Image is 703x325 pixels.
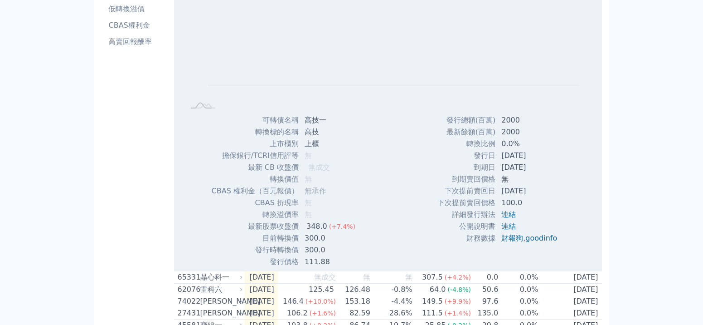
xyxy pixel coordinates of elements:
span: 無 [305,175,312,183]
td: 轉換溢價率 [211,209,299,221]
a: goodinfo [525,234,557,242]
span: (+1.6%) [310,310,336,317]
td: [DATE] [496,150,564,162]
td: 82.59 [336,307,371,320]
span: 無 [305,210,312,219]
td: 無 [496,173,564,185]
div: 62076 [178,284,198,295]
span: (+4.2%) [445,274,471,281]
td: 0.0 [471,271,499,284]
span: (+1.4%) [445,310,471,317]
div: [PERSON_NAME] [200,308,241,319]
span: 無 [405,273,412,281]
td: 最新股票收盤價 [211,221,299,232]
td: 發行總額(百萬) [437,114,496,126]
td: 0.0% [496,138,564,150]
a: 財報狗 [501,234,523,242]
div: 146.4 [281,296,305,307]
div: 111.5 [420,308,445,319]
td: [DATE] [539,284,602,296]
td: 發行時轉換價 [211,244,299,256]
span: 無 [305,198,312,207]
td: 300.0 [299,244,363,256]
td: -4.4% [371,295,413,307]
span: 無 [363,273,370,281]
td: 到期日 [437,162,496,173]
div: 125.45 [307,284,336,295]
td: 轉換價值 [211,173,299,185]
td: [DATE] [539,271,602,284]
td: [DATE] [245,295,278,307]
td: 發行日 [437,150,496,162]
div: 74022 [178,296,198,307]
td: 97.6 [471,295,499,307]
div: 307.5 [420,272,445,283]
span: (+7.4%) [329,223,355,230]
td: 高技 [299,126,363,138]
div: 106.2 [285,308,310,319]
td: 擔保銀行/TCRI信用評等 [211,150,299,162]
span: (+10.0%) [305,298,336,305]
a: CBAS權利金 [105,18,170,33]
a: 低轉換溢價 [105,2,170,16]
td: 可轉債名稱 [211,114,299,126]
div: 149.5 [420,296,445,307]
td: 0.0% [499,295,538,307]
td: 下次提前賣回日 [437,185,496,197]
span: (-4.8%) [447,286,471,293]
span: 無承作 [305,187,326,195]
td: CBAS 折現率 [211,197,299,209]
div: 348.0 [305,221,329,232]
a: 高賣回報酬率 [105,34,170,49]
div: 雷科六 [200,284,241,295]
a: 連結 [501,222,516,231]
td: 0.0% [499,284,538,296]
td: 最新餘額(百萬) [437,126,496,138]
td: 2000 [496,114,564,126]
iframe: Chat Widget [658,281,703,325]
div: 64.0 [428,284,448,295]
td: [DATE] [245,284,278,296]
td: 2000 [496,126,564,138]
span: (+9.9%) [445,298,471,305]
li: 高賣回報酬率 [105,36,170,47]
td: 0.0% [499,271,538,284]
td: 上櫃 [299,138,363,150]
td: 28.6% [371,307,413,320]
td: 到期賣回價格 [437,173,496,185]
td: 300.0 [299,232,363,244]
td: 50.6 [471,284,499,296]
td: 126.48 [336,284,371,296]
td: 詳細發行辦法 [437,209,496,221]
td: -0.8% [371,284,413,296]
div: 27431 [178,308,198,319]
td: 財務數據 [437,232,496,244]
div: 晶心科一 [200,272,241,283]
td: 上市櫃別 [211,138,299,150]
td: 轉換標的名稱 [211,126,299,138]
td: 目前轉換價 [211,232,299,244]
a: 連結 [501,210,516,219]
td: [DATE] [539,295,602,307]
td: [DATE] [245,271,278,284]
td: 公開說明書 [437,221,496,232]
td: 111.88 [299,256,363,268]
td: CBAS 權利金（百元報價） [211,185,299,197]
td: 最新 CB 收盤價 [211,162,299,173]
td: 135.0 [471,307,499,320]
li: CBAS權利金 [105,20,170,31]
div: [PERSON_NAME] [200,296,241,307]
td: 153.18 [336,295,371,307]
div: 65331 [178,272,198,283]
span: 無成交 [314,273,336,281]
td: [DATE] [539,307,602,320]
td: 轉換比例 [437,138,496,150]
td: 高技一 [299,114,363,126]
td: 發行價格 [211,256,299,268]
span: 無 [305,151,312,160]
td: [DATE] [245,307,278,320]
div: 聊天小工具 [658,281,703,325]
td: 0.0% [499,307,538,320]
span: 無成交 [308,163,330,172]
td: [DATE] [496,185,564,197]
